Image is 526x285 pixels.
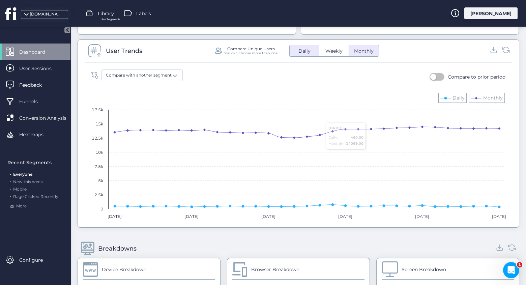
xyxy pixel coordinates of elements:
[13,187,27,192] span: Mobile
[95,121,104,126] text: 15k
[94,164,104,169] text: 7.5k
[13,179,43,184] span: New this week
[10,170,11,177] span: .
[13,172,32,177] span: Everyone
[16,203,31,209] span: More ...
[350,48,378,55] span: Monthly
[19,98,48,105] span: Funnels
[338,214,352,219] text: [DATE]
[98,10,114,17] span: Library
[464,7,518,19] div: [PERSON_NAME]
[19,48,55,56] span: Dashboard
[19,81,52,89] span: Feedback
[19,114,77,122] span: Conversion Analysis
[319,45,349,56] button: Weekly
[294,48,315,55] span: Daily
[448,73,505,81] div: Compare to prior period
[10,185,11,192] span: .
[94,192,104,197] text: 2.5k
[251,266,299,273] div: Browser Breakdown
[227,47,275,51] div: Compare Unique Users
[492,214,506,219] text: [DATE]
[95,150,104,155] text: 10k
[92,136,104,141] text: 12.5k
[349,45,379,56] button: Monthly
[402,266,446,273] div: Screen Breakdown
[106,46,142,56] div: User Trends
[136,10,151,17] span: Labels
[101,17,120,22] span: For Segments
[30,11,63,18] div: [DOMAIN_NAME]
[19,256,53,264] span: Configure
[108,214,122,219] text: [DATE]
[224,51,277,55] div: You can choose more than one
[19,131,54,138] span: Heatmaps
[7,159,66,166] div: Recent Segments
[452,95,465,101] text: Daily
[10,178,11,184] span: .
[261,214,275,219] text: [DATE]
[503,262,519,278] iframe: Intercom live chat
[321,48,347,55] span: Weekly
[13,194,58,199] span: Rage Clicked Recently
[415,214,429,219] text: [DATE]
[19,65,62,72] span: User Sessions
[98,178,104,183] text: 5k
[92,107,104,112] text: 17.5k
[290,45,319,56] button: Daily
[100,206,103,211] text: 0
[106,72,172,79] span: Compare with another segment
[10,193,11,199] span: .
[184,214,199,219] text: [DATE]
[483,95,503,101] text: Monthly
[98,244,137,253] div: Breakdowns
[517,262,522,267] span: 1
[102,266,146,273] div: Device Breakdown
